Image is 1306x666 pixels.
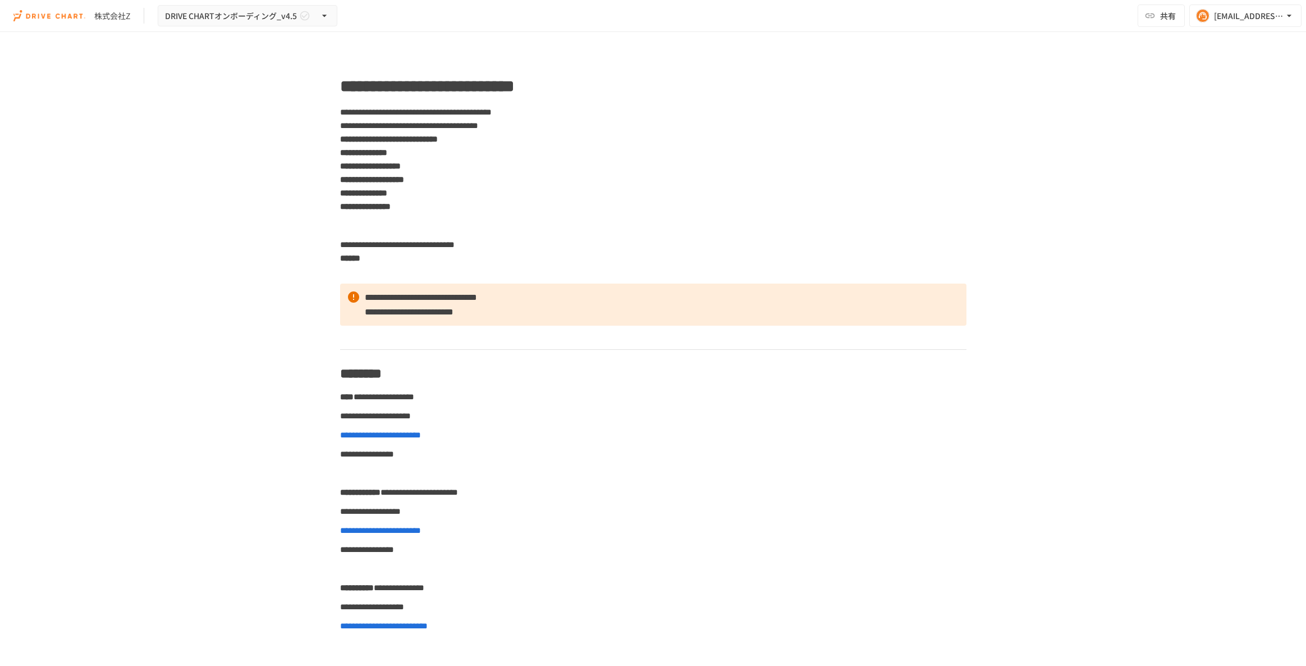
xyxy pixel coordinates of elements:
div: [EMAIL_ADDRESS][DOMAIN_NAME] [1214,9,1284,23]
span: DRIVE CHARTオンボーディング_v4.5 [165,9,297,23]
img: i9VDDS9JuLRLX3JIUyK59LcYp6Y9cayLPHs4hOxMB9W [13,7,85,25]
button: [EMAIL_ADDRESS][DOMAIN_NAME] [1189,4,1302,27]
button: DRIVE CHARTオンボーディング_v4.5 [158,5,337,27]
div: 株式会社Z [94,10,130,22]
span: 共有 [1160,10,1176,22]
button: 共有 [1138,4,1185,27]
